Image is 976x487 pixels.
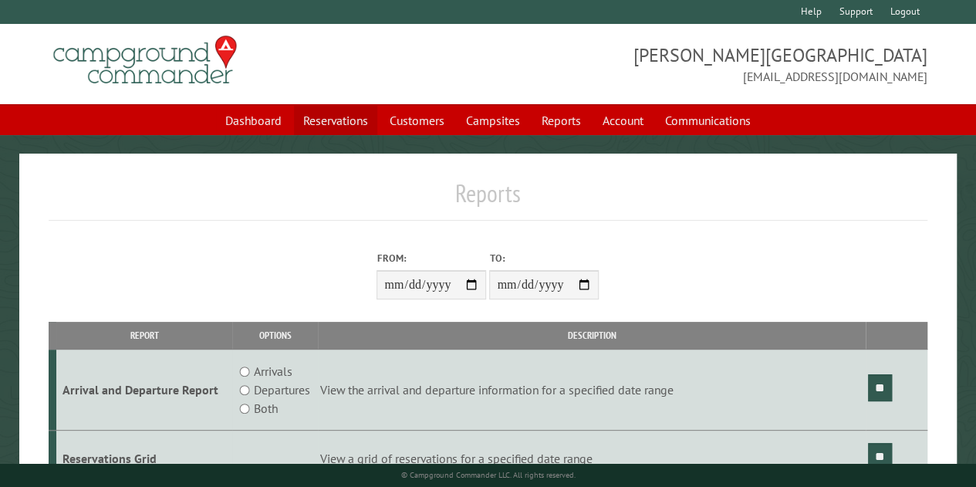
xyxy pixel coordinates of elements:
[318,431,866,487] td: View a grid of reservations for a specified date range
[593,106,653,135] a: Account
[488,42,927,86] span: [PERSON_NAME][GEOGRAPHIC_DATA] [EMAIL_ADDRESS][DOMAIN_NAME]
[232,322,318,349] th: Options
[56,322,232,349] th: Report
[400,470,575,480] small: © Campground Commander LLC. All rights reserved.
[318,350,866,431] td: View the arrival and departure information for a specified date range
[377,251,486,265] label: From:
[216,106,291,135] a: Dashboard
[318,322,866,349] th: Description
[56,350,232,431] td: Arrival and Departure Report
[532,106,590,135] a: Reports
[380,106,454,135] a: Customers
[49,178,927,221] h1: Reports
[489,251,599,265] label: To:
[49,30,241,90] img: Campground Commander
[254,380,310,399] label: Departures
[56,431,232,487] td: Reservations Grid
[254,399,278,418] label: Both
[457,106,529,135] a: Campsites
[294,106,377,135] a: Reservations
[656,106,760,135] a: Communications
[254,362,292,380] label: Arrivals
